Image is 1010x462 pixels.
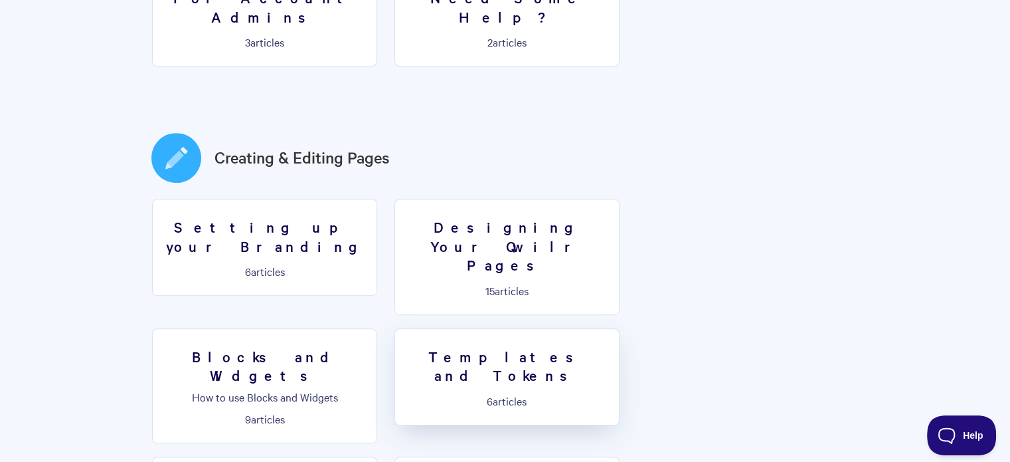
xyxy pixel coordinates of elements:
[245,264,251,279] span: 6
[245,35,250,49] span: 3
[403,285,611,296] p: articles
[403,347,611,385] h3: Templates and Tokens
[161,347,369,385] h3: Blocks and Widgets
[161,413,369,425] p: articles
[152,328,377,443] a: Blocks and Widgets How to use Blocks and Widgets 9articles
[394,199,620,315] a: Designing Your Qwilr Pages 15articles
[487,35,493,49] span: 2
[214,146,390,170] a: Creating & Editing Pages
[161,391,369,403] p: How to use Blocks and Widgets
[485,283,495,298] span: 15
[161,36,369,48] p: articles
[161,217,369,255] h3: Setting up your Branding
[245,411,251,426] span: 9
[152,199,377,296] a: Setting up your Branding 6articles
[161,265,369,277] p: articles
[487,394,493,408] span: 6
[403,395,611,407] p: articles
[927,415,997,455] iframe: Toggle Customer Support
[403,36,611,48] p: articles
[403,217,611,275] h3: Designing Your Qwilr Pages
[394,328,620,425] a: Templates and Tokens 6articles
